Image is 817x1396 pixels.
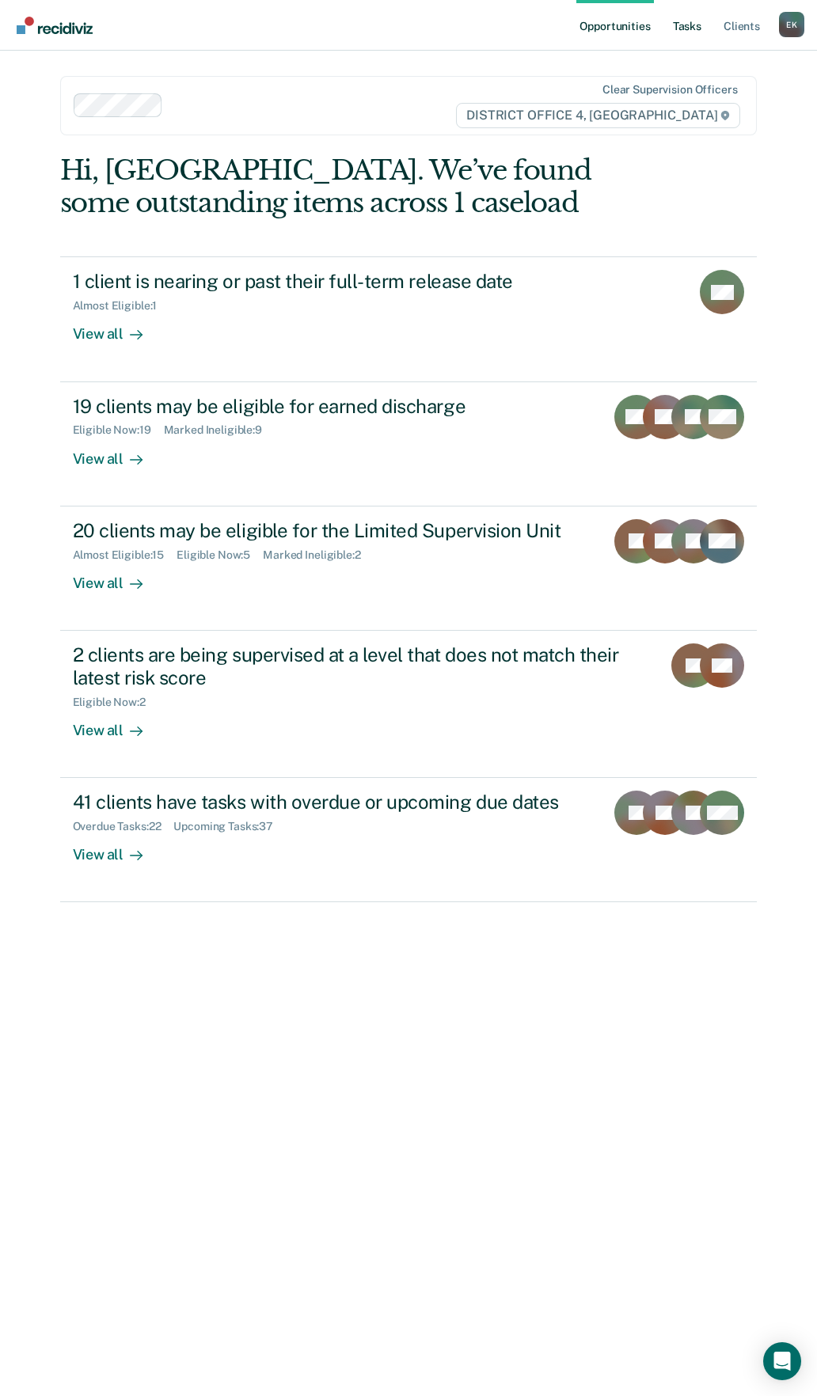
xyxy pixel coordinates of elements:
div: 41 clients have tasks with overdue or upcoming due dates [73,791,593,814]
div: Clear supervision officers [602,83,737,97]
div: Upcoming Tasks : 37 [173,820,286,833]
a: 41 clients have tasks with overdue or upcoming due datesOverdue Tasks:22Upcoming Tasks:37View all [60,778,758,902]
div: Hi, [GEOGRAPHIC_DATA]. We’ve found some outstanding items across 1 caseload [60,154,618,219]
div: View all [73,833,161,864]
div: Eligible Now : 5 [177,548,263,562]
div: E K [779,12,804,37]
div: View all [73,561,161,592]
a: 19 clients may be eligible for earned dischargeEligible Now:19Marked Ineligible:9View all [60,382,758,506]
div: Eligible Now : 2 [73,696,158,709]
div: View all [73,313,161,343]
div: Eligible Now : 19 [73,423,164,437]
button: Profile dropdown button [779,12,804,37]
a: 2 clients are being supervised at a level that does not match their latest risk scoreEligible Now... [60,631,758,778]
div: 1 client is nearing or past their full-term release date [73,270,629,293]
div: Marked Ineligible : 9 [164,423,275,437]
div: View all [73,437,161,468]
div: View all [73,708,161,739]
div: Marked Ineligible : 2 [263,548,373,562]
div: 19 clients may be eligible for earned discharge [73,395,593,418]
img: Recidiviz [17,17,93,34]
div: 2 clients are being supervised at a level that does not match their latest risk score [73,643,629,689]
span: DISTRICT OFFICE 4, [GEOGRAPHIC_DATA] [456,103,740,128]
a: 20 clients may be eligible for the Limited Supervision UnitAlmost Eligible:15Eligible Now:5Marked... [60,506,758,631]
div: 20 clients may be eligible for the Limited Supervision Unit [73,519,593,542]
a: 1 client is nearing or past their full-term release dateAlmost Eligible:1View all [60,256,758,381]
div: Almost Eligible : 15 [73,548,177,562]
div: Almost Eligible : 1 [73,299,170,313]
div: Open Intercom Messenger [763,1342,801,1380]
div: Overdue Tasks : 22 [73,820,174,833]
